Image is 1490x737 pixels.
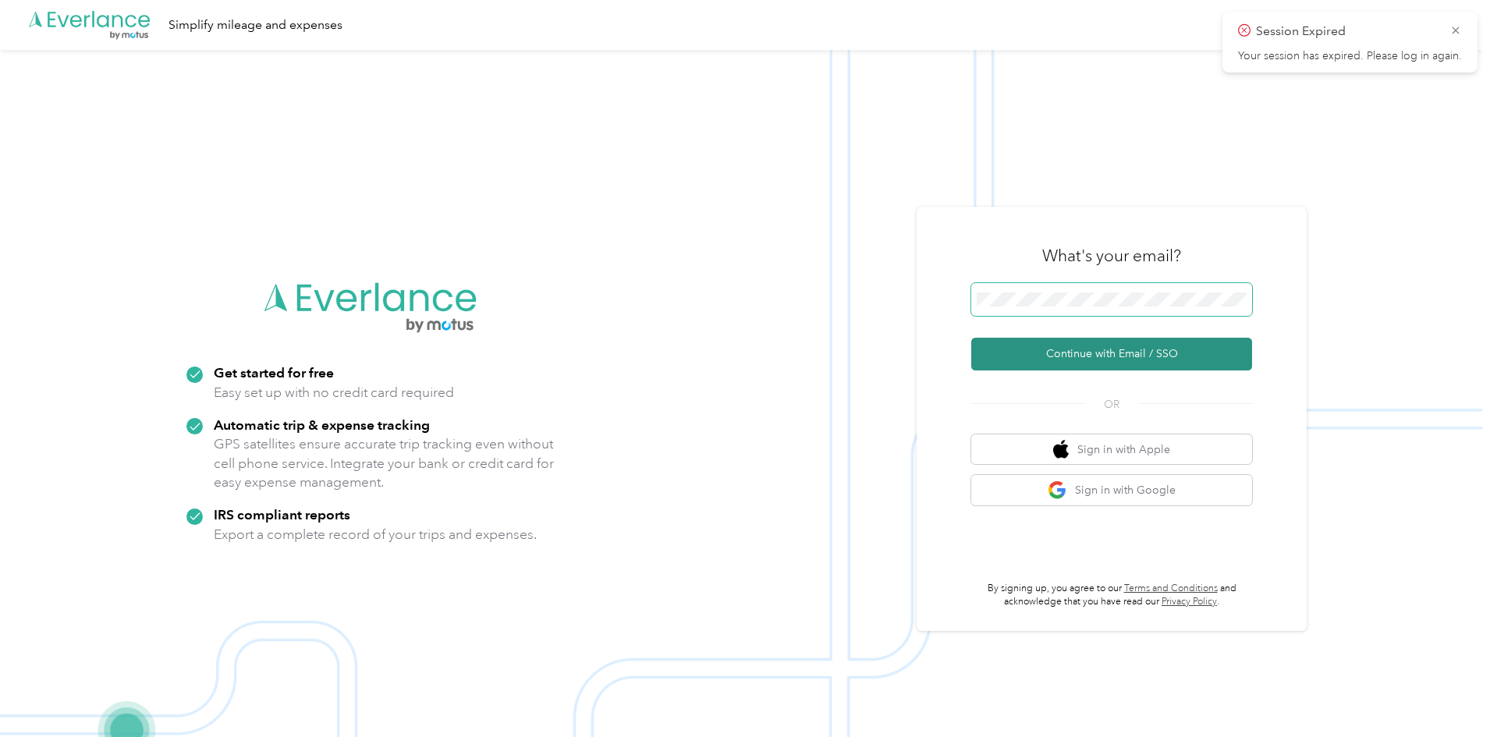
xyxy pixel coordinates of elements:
[1124,583,1218,594] a: Terms and Conditions
[169,16,342,35] div: Simplify mileage and expenses
[1403,650,1490,737] iframe: Everlance-gr Chat Button Frame
[1162,596,1217,608] a: Privacy Policy
[214,506,350,523] strong: IRS compliant reports
[214,416,430,433] strong: Automatic trip & expense tracking
[1048,480,1067,500] img: google logo
[1238,49,1462,63] p: Your session has expired. Please log in again.
[971,475,1252,505] button: google logoSign in with Google
[214,383,454,402] p: Easy set up with no credit card required
[1084,396,1139,413] span: OR
[214,525,537,544] p: Export a complete record of your trips and expenses.
[971,434,1252,465] button: apple logoSign in with Apple
[1053,440,1069,459] img: apple logo
[1042,245,1181,267] h3: What's your email?
[1256,22,1439,41] p: Session Expired
[214,364,334,381] strong: Get started for free
[214,434,555,492] p: GPS satellites ensure accurate trip tracking even without cell phone service. Integrate your bank...
[971,338,1252,370] button: Continue with Email / SSO
[971,582,1252,609] p: By signing up, you agree to our and acknowledge that you have read our .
